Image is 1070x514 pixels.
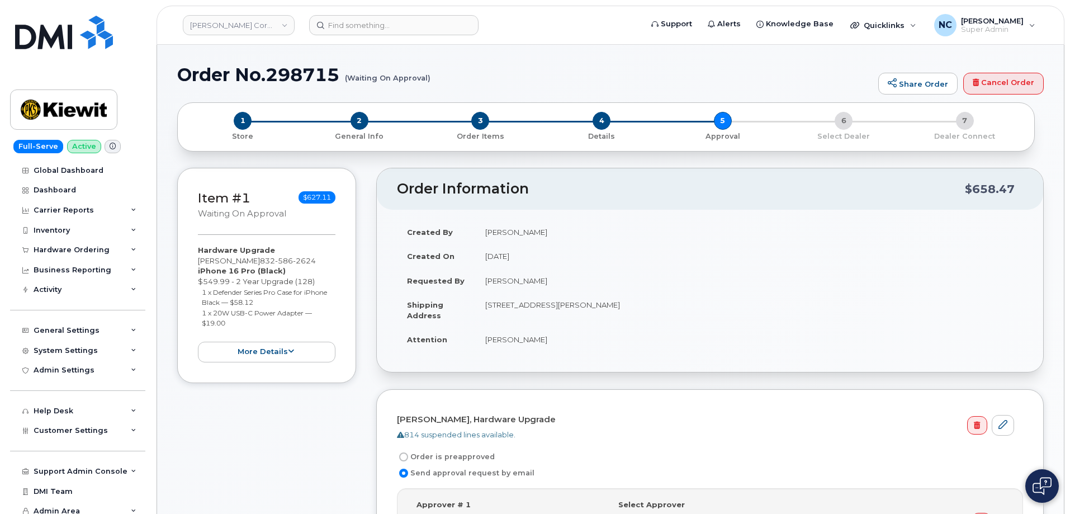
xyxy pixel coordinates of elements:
[275,256,293,265] span: 586
[475,293,1023,327] td: [STREET_ADDRESS][PERSON_NAME]
[416,499,471,510] label: Approver # 1
[618,499,685,510] label: Select Approver
[407,335,447,344] strong: Attention
[475,220,1023,244] td: [PERSON_NAME]
[397,181,965,197] h2: Order Information
[304,131,416,142] p: General Info
[397,415,1014,425] h4: [PERSON_NAME], Hardware Upgrade
[407,300,443,320] strong: Shipping Address
[878,73,958,95] a: Share Order
[198,209,286,219] small: Waiting On Approval
[475,244,1023,268] td: [DATE]
[475,327,1023,352] td: [PERSON_NAME]
[198,190,250,206] a: Item #1
[299,130,420,142] a: 2 General Info
[198,266,286,275] strong: iPhone 16 Pro (Black)
[260,256,316,265] span: 832
[397,450,495,464] label: Order is preapproved
[177,65,873,84] h1: Order No.298715
[963,73,1044,95] a: Cancel Order
[1033,477,1052,495] img: Open chat
[187,130,299,142] a: 1 Store
[198,342,335,362] button: more details
[397,430,1014,440] div: 814 suspended lines available.
[424,131,537,142] p: Order Items
[351,112,368,130] span: 2
[399,469,408,478] input: Send approval request by email
[407,252,454,261] strong: Created On
[475,268,1023,293] td: [PERSON_NAME]
[198,245,335,362] div: [PERSON_NAME] $549.99 - 2 Year Upgrade (128)
[471,112,489,130] span: 3
[202,309,312,328] small: 1 x 20W USB-C Power Adapter — $19.00
[198,246,275,254] strong: Hardware Upgrade
[293,256,316,265] span: 2624
[593,112,610,130] span: 4
[420,130,541,142] a: 3 Order Items
[407,276,465,285] strong: Requested By
[407,228,453,237] strong: Created By
[299,191,335,204] span: $627.11
[397,466,534,480] label: Send approval request by email
[546,131,658,142] p: Details
[234,112,252,130] span: 1
[399,452,408,461] input: Order is preapproved
[965,178,1015,200] div: $658.47
[202,288,327,307] small: 1 x Defender Series Pro Case for iPhone Black — $58.12
[541,130,662,142] a: 4 Details
[191,131,295,142] p: Store
[345,65,430,82] small: (Waiting On Approval)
